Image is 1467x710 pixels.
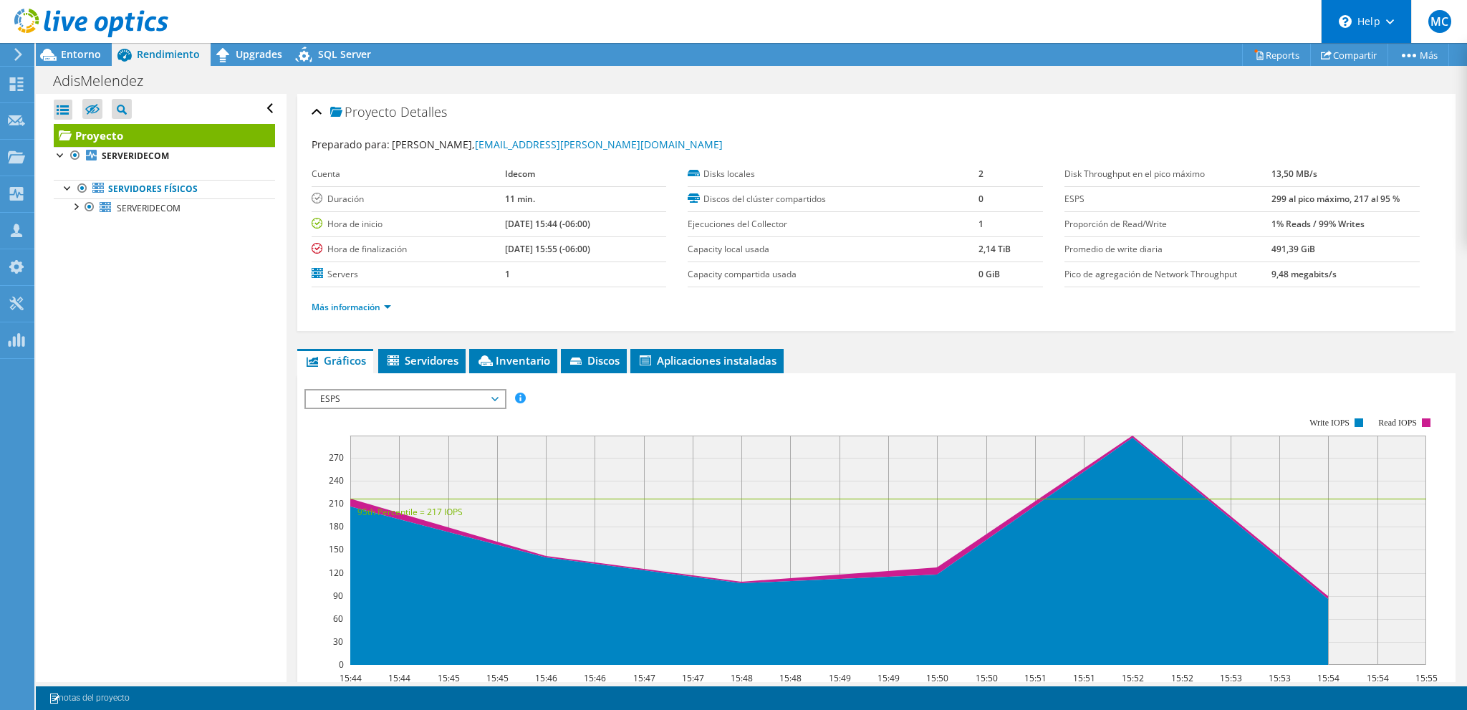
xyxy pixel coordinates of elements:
[333,635,343,648] text: 30
[486,672,508,684] text: 15:45
[1242,44,1311,66] a: Reports
[1309,418,1350,428] text: Write IOPS
[638,353,776,368] span: Aplicaciones instaladas
[313,390,497,408] span: ESPS
[333,613,343,625] text: 60
[54,147,275,165] a: SERVERIDECOM
[1170,672,1193,684] text: 15:52
[329,543,344,555] text: 150
[1339,15,1352,28] svg: \n
[1219,672,1241,684] text: 15:53
[312,167,506,181] label: Cuenta
[312,217,506,231] label: Hora de inicio
[329,474,344,486] text: 240
[312,242,506,256] label: Hora de finalización
[1064,167,1271,181] label: Disk Throughput en el pico máximo
[688,192,978,206] label: Discos del clúster compartidos
[568,353,620,368] span: Discos
[1271,193,1400,205] b: 299 al pico máximo, 217 al 95 %
[505,218,590,230] b: [DATE] 15:44 (-06:00)
[39,689,140,707] a: notas del proyecto
[681,672,703,684] text: 15:47
[312,192,506,206] label: Duración
[475,138,723,151] a: [EMAIL_ADDRESS][PERSON_NAME][DOMAIN_NAME]
[476,353,550,368] span: Inventario
[385,353,458,368] span: Servidores
[505,193,535,205] b: 11 min.
[312,301,391,313] a: Más información
[329,567,344,579] text: 120
[304,353,366,368] span: Gráficos
[1072,672,1095,684] text: 15:51
[534,672,557,684] text: 15:46
[400,103,447,120] span: Detalles
[437,672,459,684] text: 15:45
[978,268,1000,280] b: 0 GiB
[978,218,983,230] b: 1
[978,243,1011,255] b: 2,14 TiB
[688,267,978,282] label: Capacity compartida usada
[505,168,535,180] b: Idecom
[318,47,371,61] span: SQL Server
[357,506,463,518] text: 95th Percentile = 217 IOPS
[1064,242,1271,256] label: Promedio de write diaria
[339,658,344,671] text: 0
[1064,217,1271,231] label: Proporción de Read/Write
[688,167,978,181] label: Disks locales
[392,138,723,151] span: [PERSON_NAME],
[730,672,752,684] text: 15:48
[779,672,801,684] text: 15:48
[1064,192,1271,206] label: ESPS
[688,242,978,256] label: Capacity local usada
[1271,268,1337,280] b: 9,48 megabits/s
[1121,672,1143,684] text: 15:52
[1415,672,1437,684] text: 15:55
[388,672,410,684] text: 15:44
[117,202,181,214] span: SERVERIDECOM
[1428,10,1451,33] span: MC
[633,672,655,684] text: 15:47
[1366,672,1388,684] text: 15:54
[137,47,200,61] span: Rendimiento
[339,672,361,684] text: 15:44
[329,520,344,532] text: 180
[978,168,983,180] b: 2
[975,672,997,684] text: 15:50
[54,124,275,147] a: Proyecto
[978,193,983,205] b: 0
[61,47,101,61] span: Entorno
[877,672,899,684] text: 15:49
[312,138,390,151] label: Preparado para:
[1271,218,1365,230] b: 1% Reads / 99% Writes
[1310,44,1388,66] a: Compartir
[236,47,282,61] span: Upgrades
[54,198,275,217] a: SERVERIDECOM
[1268,672,1290,684] text: 15:53
[333,590,343,602] text: 90
[102,150,169,162] b: SERVERIDECOM
[1271,243,1315,255] b: 491,39 GiB
[1064,267,1271,282] label: Pico de agregación de Network Throughput
[925,672,948,684] text: 15:50
[47,73,165,89] h1: AdisMelendez
[329,497,344,509] text: 210
[54,180,275,198] a: Servidores físicos
[505,268,510,280] b: 1
[688,217,978,231] label: Ejecuciones del Collector
[329,451,344,464] text: 270
[828,672,850,684] text: 15:49
[1024,672,1046,684] text: 15:51
[1317,672,1339,684] text: 15:54
[312,267,506,282] label: Servers
[1271,168,1317,180] b: 13,50 MB/s
[1378,418,1417,428] text: Read IOPS
[330,105,397,120] span: Proyecto
[1387,44,1449,66] a: Más
[583,672,605,684] text: 15:46
[505,243,590,255] b: [DATE] 15:55 (-06:00)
